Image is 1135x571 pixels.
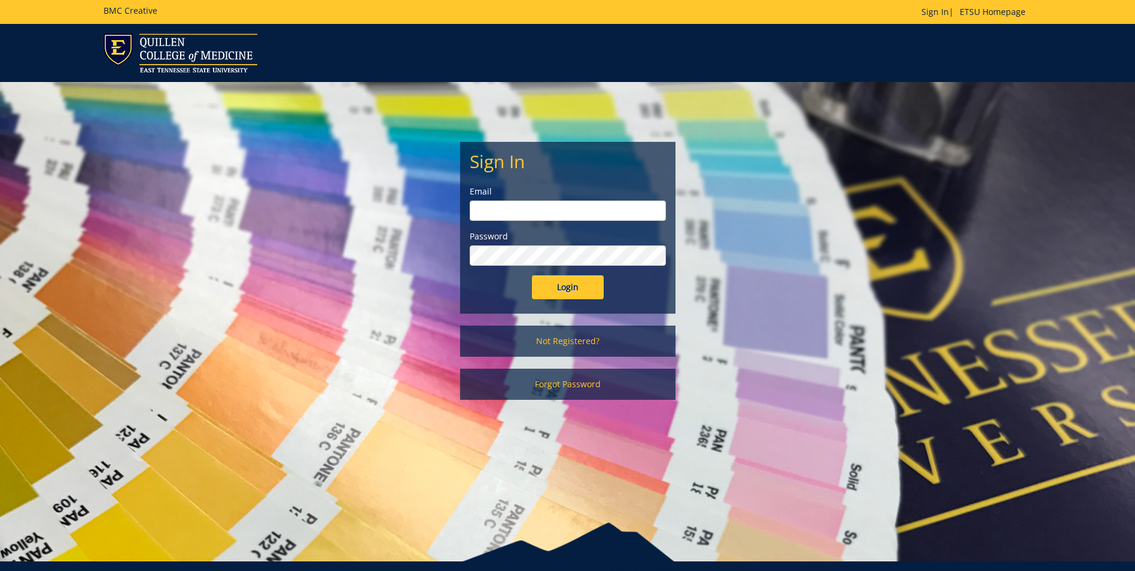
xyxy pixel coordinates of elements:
[104,6,157,15] h5: BMC Creative
[921,6,949,17] a: Sign In
[460,326,675,357] a: Not Registered?
[104,34,257,72] img: ETSU logo
[921,6,1031,18] p: |
[470,186,666,198] label: Email
[954,6,1031,17] a: ETSU Homepage
[470,230,666,242] label: Password
[470,151,666,171] h2: Sign In
[460,369,675,400] a: Forgot Password
[532,275,604,299] input: Login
